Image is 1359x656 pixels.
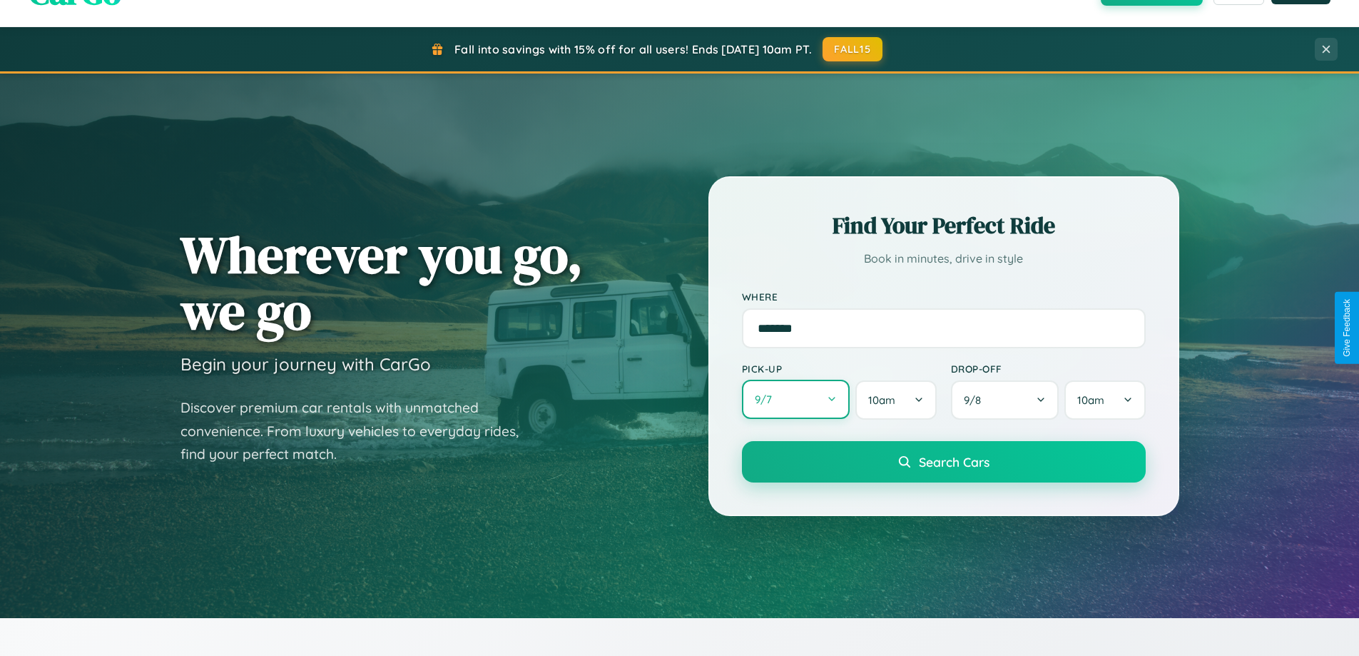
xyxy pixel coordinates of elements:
label: Drop-off [951,363,1146,375]
h1: Wherever you go, we go [180,226,583,339]
span: Fall into savings with 15% off for all users! Ends [DATE] 10am PT. [454,42,812,56]
label: Where [742,291,1146,303]
div: Give Feedback [1342,299,1352,357]
button: 10am [855,380,936,420]
button: FALL15 [823,37,882,61]
span: Search Cars [919,454,989,470]
span: 10am [1077,393,1104,407]
button: 10am [1064,380,1145,420]
span: 9 / 7 [755,393,779,406]
button: 9/8 [951,380,1059,420]
button: Search Cars [742,441,1146,483]
h3: Begin your journey with CarGo [180,353,431,375]
label: Pick-up [742,363,937,375]
button: 9/7 [742,380,850,419]
span: 10am [868,393,895,407]
p: Discover premium car rentals with unmatched convenience. From luxury vehicles to everyday rides, ... [180,396,537,466]
span: 9 / 8 [964,393,988,407]
p: Book in minutes, drive in style [742,248,1146,269]
h2: Find Your Perfect Ride [742,210,1146,241]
